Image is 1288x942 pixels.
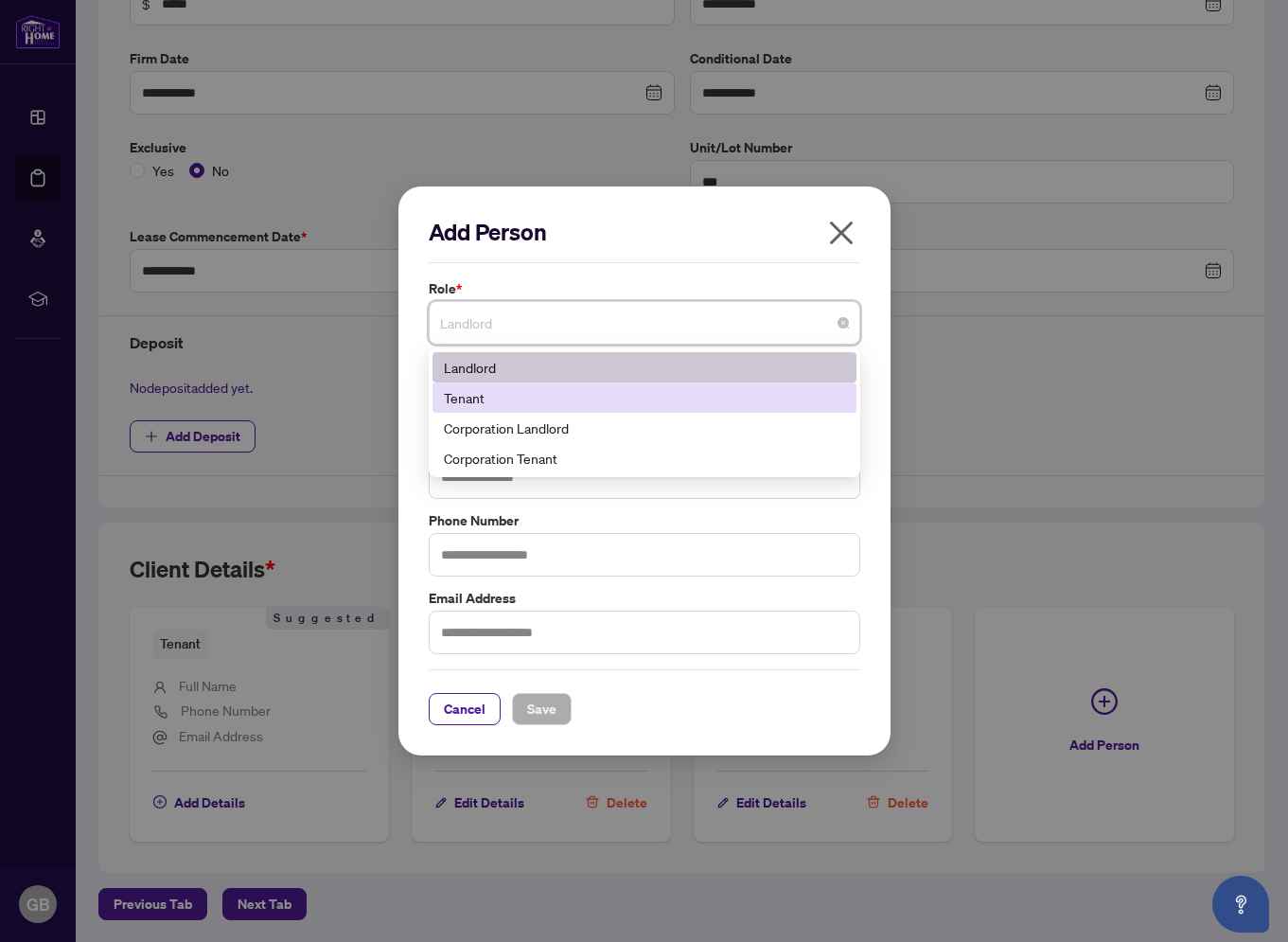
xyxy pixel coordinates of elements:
div: Corporation Tenant [432,443,856,473]
label: Phone Number [429,510,860,531]
span: close-circle [838,317,849,329]
div: Tenant [444,387,845,408]
span: Landlord [440,305,849,341]
button: Save [512,693,572,725]
div: Corporation Landlord [432,413,856,443]
div: Landlord [432,352,856,382]
label: Role [429,278,860,299]
button: Cancel [429,693,501,725]
span: Cancel [444,694,485,724]
div: Landlord [444,357,845,378]
button: Open asap [1212,876,1269,933]
div: Tenant [432,382,856,413]
div: Corporation Tenant [444,448,845,469]
span: close [826,218,856,248]
div: Corporation Landlord [444,418,845,438]
h2: Add Person [429,217,860,247]
label: Email Address [429,588,860,609]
